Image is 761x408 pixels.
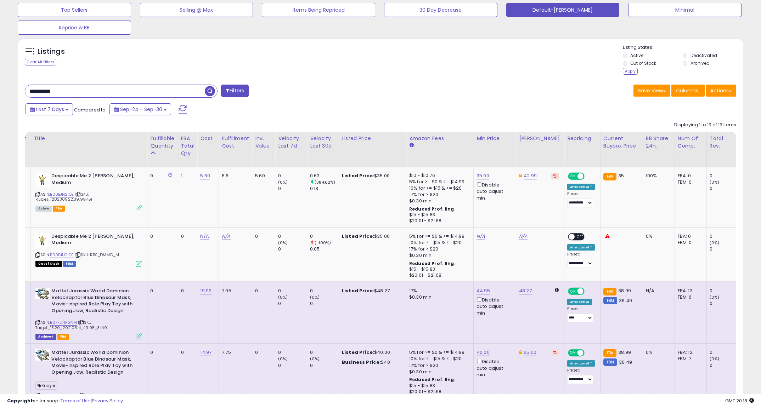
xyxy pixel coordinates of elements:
div: 0 [278,233,307,240]
button: Actions [706,85,736,97]
a: B00BJH2IOE [50,191,74,197]
span: 36.49 [619,359,632,366]
div: Disable auto adjust min [477,181,511,201]
a: N/A [222,233,230,240]
div: 0 [150,288,172,294]
span: OFF [584,288,595,294]
span: 38.99 [618,349,631,356]
button: Sep-24 - Sep-30 [109,103,171,115]
button: Save View [633,85,670,97]
div: $20.01 - $21.68 [409,272,468,278]
div: N/A [646,288,669,294]
span: | SKU: RBS_DMMD_M [75,252,119,258]
div: Disable auto adjust min [477,296,511,316]
button: Items Being Repriced [262,3,375,17]
div: 17% for > $20 [409,246,468,252]
p: Listing States: [623,44,744,51]
div: 0 [278,349,307,356]
div: Disable auto adjust min [477,357,511,378]
div: $10 - $10.76 [409,173,468,179]
small: (0%) [278,294,288,300]
b: Reduced Prof. Rng. [409,260,456,266]
div: seller snap | | [7,398,123,404]
button: 30 Day Decrease [384,3,497,17]
button: Minimal [628,3,742,17]
div: ASIN: [35,173,142,211]
span: 38.99 [618,287,631,294]
div: Inv. value [255,135,272,150]
div: 0.13 [310,185,339,192]
small: (0%) [710,294,720,300]
button: Filters [221,85,249,97]
span: Sep-24 - Sep-30 [120,106,162,113]
div: 6.6 [222,173,247,179]
div: 17% [409,288,468,294]
div: $0.30 min [409,252,468,259]
div: FBM: 0 [678,240,701,246]
span: OFF [584,350,595,356]
div: Fulfillment Cost [222,135,249,150]
a: N/A [477,233,485,240]
div: $40 [342,359,401,366]
a: Privacy Policy [92,397,123,404]
div: 0 [181,288,192,294]
div: 5% for >= $0 & <= $14.99 [409,349,468,356]
span: Listings that have been deleted from Seller Central [35,334,56,340]
div: FBA: 0 [678,173,701,179]
div: 0 [710,362,738,369]
a: 14.97 [200,349,212,356]
label: Out of Stock [630,60,656,66]
a: B07FDNPGNM [50,320,77,326]
b: Listed Price: [342,349,374,356]
small: FBA [603,288,616,295]
a: 5.60 [200,172,210,179]
span: All listings currently available for purchase on Amazon [35,206,52,212]
div: 0 [710,300,738,307]
div: FBA Total Qty [181,135,195,157]
div: Amazon AI [567,299,592,305]
strong: Copyright [7,397,33,404]
button: Selling @ Max [140,3,253,17]
div: 0 [181,233,192,240]
span: FBA [53,206,65,212]
small: (0%) [710,179,720,185]
div: 0 [310,288,339,294]
button: Last 7 Days [26,103,73,115]
div: 0 [310,362,339,369]
img: 51GkoX7dz8L._SL40_.jpg [35,349,50,361]
div: 0 [710,349,738,356]
label: Deactivated [690,52,717,58]
div: Clear All Filters [25,59,56,65]
div: 17% for > $20 [409,191,468,198]
b: Despicable Me 2 [PERSON_NAME], Medium [51,233,137,248]
div: Title [34,135,144,142]
span: Compared to: [74,107,107,113]
div: 0% [646,349,669,356]
div: 10% for >= $15 & <= $20 [409,240,468,246]
small: FBA [603,349,616,357]
a: 19.99 [200,287,212,294]
div: 0 [710,288,738,294]
span: Columns [676,87,698,94]
span: | SKU: Target_13.20_20210614_49.95_3449 [35,320,107,330]
div: 0.05 [310,246,339,252]
div: 0 [710,173,738,179]
div: 0 [150,349,172,356]
div: Min Price [477,135,513,142]
div: FBM: 7 [678,356,701,362]
small: (0%) [710,240,720,246]
label: Active [630,52,643,58]
a: 48.27 [519,287,532,294]
div: 0 [181,349,192,356]
div: Preset: [567,368,595,384]
div: BB Share 24h. [646,135,672,150]
a: B00BJH2IOE [50,252,74,258]
div: Amazon AI * [567,184,595,190]
div: ASIN: [35,233,142,266]
span: ON [569,288,577,294]
div: 0 [150,233,172,240]
div: Velocity Last 30d [310,135,336,150]
div: 7.75 [222,349,247,356]
span: OFF [584,173,595,179]
div: 0 [710,233,738,240]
